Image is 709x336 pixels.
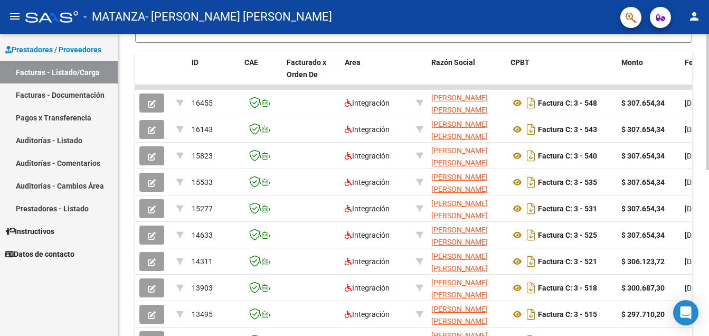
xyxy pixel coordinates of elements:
span: Integración [345,231,390,239]
mat-icon: person [688,10,701,23]
strong: Factura C: 3 - 525 [538,231,597,239]
span: 13495 [192,310,213,319]
strong: Factura C: 3 - 531 [538,204,597,213]
span: [DATE] [685,257,706,266]
span: [PERSON_NAME] [PERSON_NAME] [431,199,488,220]
span: Razón Social [431,58,475,67]
div: 27298476792 [431,303,502,325]
strong: Factura C: 3 - 548 [538,99,597,107]
span: CAE [244,58,258,67]
strong: Factura C: 3 - 540 [538,152,597,160]
div: 27298476792 [431,118,502,141]
span: [PERSON_NAME] [PERSON_NAME] [431,146,488,167]
strong: $ 307.654,34 [621,152,665,160]
span: 13903 [192,284,213,292]
strong: $ 306.123,72 [621,257,665,266]
span: [DATE] [685,178,706,186]
div: 27298476792 [431,250,502,273]
span: Integración [345,152,390,160]
span: [DATE] [685,204,706,213]
div: 27298476792 [431,198,502,220]
datatable-header-cell: Monto [617,51,680,98]
datatable-header-cell: CPBT [506,51,617,98]
strong: Factura C: 3 - 515 [538,310,597,319]
i: Descargar documento [524,253,538,270]
span: Integración [345,204,390,213]
strong: Factura C: 3 - 535 [538,178,597,186]
span: Integración [345,178,390,186]
div: 27298476792 [431,145,502,167]
datatable-header-cell: CAE [240,51,282,98]
i: Descargar documento [524,95,538,111]
span: 14633 [192,231,213,239]
datatable-header-cell: ID [187,51,240,98]
strong: Factura C: 3 - 521 [538,257,597,266]
span: Datos de contacto [5,248,74,260]
span: Integración [345,257,390,266]
datatable-header-cell: Razón Social [427,51,506,98]
div: 27298476792 [431,92,502,114]
span: Prestadores / Proveedores [5,44,101,55]
span: 15823 [192,152,213,160]
strong: $ 307.654,34 [621,99,665,107]
span: Facturado x Orden De [287,58,326,79]
span: [PERSON_NAME] [PERSON_NAME] [431,120,488,141]
span: [DATE] [685,231,706,239]
span: 15277 [192,204,213,213]
div: 27298476792 [431,277,502,299]
span: [PERSON_NAME] [PERSON_NAME] [431,252,488,273]
i: Descargar documento [524,121,538,138]
span: 16143 [192,125,213,134]
span: [DATE] [685,152,706,160]
span: [DATE] [685,99,706,107]
span: [DATE] [685,284,706,292]
span: 16455 [192,99,213,107]
span: [PERSON_NAME] [PERSON_NAME] [431,278,488,299]
span: ID [192,58,198,67]
span: 14311 [192,257,213,266]
i: Descargar documento [524,147,538,164]
strong: Factura C: 3 - 543 [538,125,597,134]
span: - [PERSON_NAME] [PERSON_NAME] [145,5,332,29]
span: [PERSON_NAME] [PERSON_NAME] [431,173,488,193]
i: Descargar documento [524,174,538,191]
span: Instructivos [5,226,54,237]
i: Descargar documento [524,200,538,217]
span: - MATANZA [83,5,145,29]
i: Descargar documento [524,279,538,296]
span: Monto [621,58,643,67]
div: 27298476792 [431,171,502,193]
span: [PERSON_NAME] [PERSON_NAME] [431,226,488,246]
strong: $ 307.654,34 [621,125,665,134]
div: Open Intercom Messenger [673,300,698,325]
span: Integración [345,284,390,292]
strong: $ 307.654,34 [621,204,665,213]
strong: $ 297.710,20 [621,310,665,319]
strong: Factura C: 3 - 518 [538,284,597,292]
span: Area [345,58,361,67]
strong: $ 307.654,34 [621,231,665,239]
span: Integración [345,99,390,107]
span: CPBT [511,58,530,67]
i: Descargar documento [524,227,538,244]
i: Descargar documento [524,306,538,323]
strong: $ 307.654,34 [621,178,665,186]
span: [DATE] [685,125,706,134]
span: [PERSON_NAME] [PERSON_NAME] [431,94,488,114]
span: [PERSON_NAME] [PERSON_NAME] [431,305,488,325]
datatable-header-cell: Facturado x Orden De [282,51,341,98]
mat-icon: menu [8,10,21,23]
datatable-header-cell: Area [341,51,412,98]
div: 27298476792 [431,224,502,246]
strong: $ 300.687,30 [621,284,665,292]
span: Integración [345,310,390,319]
span: 15533 [192,178,213,186]
span: Integración [345,125,390,134]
